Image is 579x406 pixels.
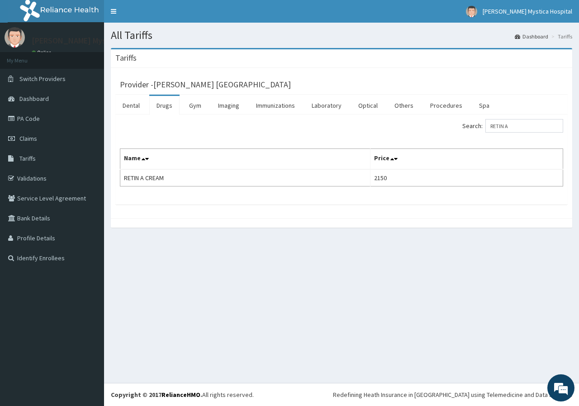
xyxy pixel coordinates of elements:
a: Procedures [423,96,470,115]
img: User Image [5,27,25,48]
a: Online [32,49,53,56]
span: We're online! [52,114,125,205]
td: 2150 [370,169,563,186]
a: RelianceHMO [161,391,200,399]
li: Tariffs [549,33,572,40]
img: User Image [466,6,477,17]
input: Search: [485,119,563,133]
th: Price [370,149,563,170]
th: Name [120,149,370,170]
a: Spa [472,96,497,115]
h3: Provider - [PERSON_NAME] [GEOGRAPHIC_DATA] [120,81,291,89]
label: Search: [462,119,563,133]
span: Switch Providers [19,75,66,83]
a: Others [387,96,421,115]
span: Dashboard [19,95,49,103]
a: Drugs [149,96,180,115]
a: Dashboard [515,33,548,40]
a: Laboratory [304,96,349,115]
a: Imaging [211,96,247,115]
a: Optical [351,96,385,115]
td: RETIN A CREAM [120,169,370,186]
strong: Copyright © 2017 . [111,391,202,399]
span: Claims [19,134,37,143]
a: Immunizations [249,96,302,115]
p: [PERSON_NAME] Mystica Hospital [32,37,151,45]
span: [PERSON_NAME] Mystica Hospital [483,7,572,15]
span: Tariffs [19,154,36,162]
img: d_794563401_company_1708531726252_794563401 [17,45,37,68]
a: Gym [182,96,209,115]
div: Chat with us now [47,51,152,62]
a: Dental [115,96,147,115]
footer: All rights reserved. [104,383,579,406]
h1: All Tariffs [111,29,572,41]
textarea: Type your message and hit 'Enter' [5,247,172,279]
div: Redefining Heath Insurance in [GEOGRAPHIC_DATA] using Telemedicine and Data Science! [333,390,572,399]
div: Minimize live chat window [148,5,170,26]
h3: Tariffs [115,54,137,62]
